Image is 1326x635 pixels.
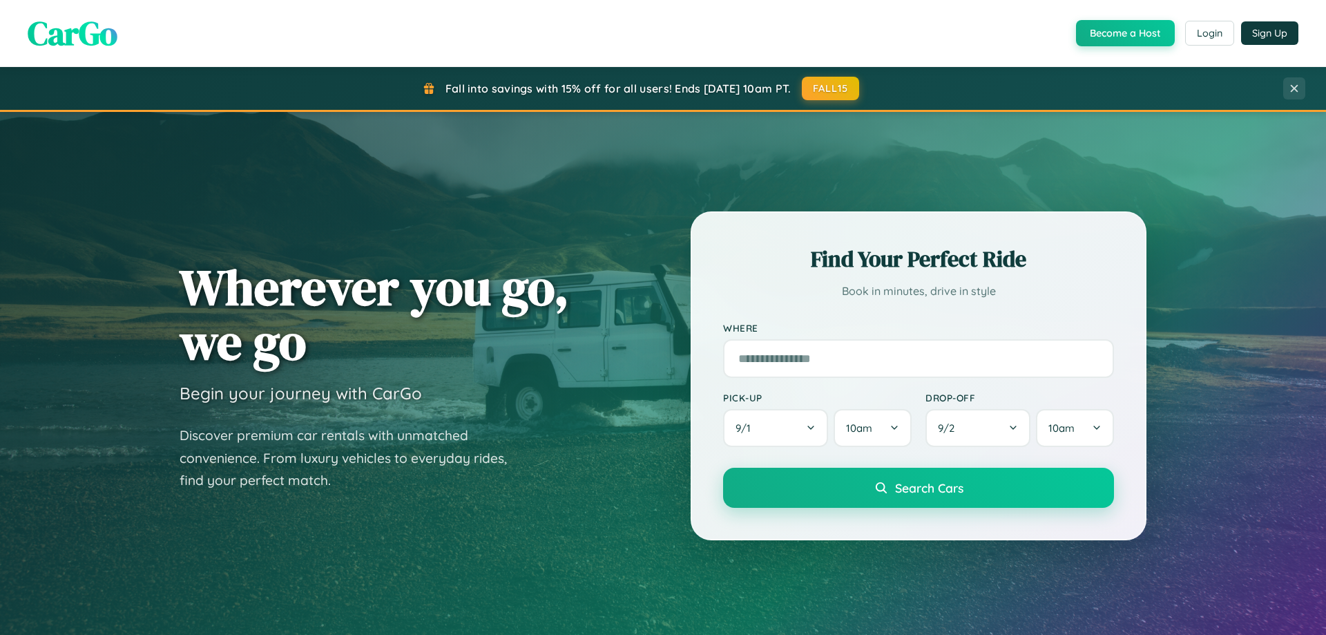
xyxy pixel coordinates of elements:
[723,468,1114,508] button: Search Cars
[895,480,963,495] span: Search Cars
[1048,421,1075,435] span: 10am
[1185,21,1234,46] button: Login
[1076,20,1175,46] button: Become a Host
[834,409,912,447] button: 10am
[925,392,1114,404] label: Drop-off
[723,281,1114,301] p: Book in minutes, drive in style
[938,421,961,435] span: 9 / 2
[180,260,569,369] h1: Wherever you go, we go
[723,409,828,447] button: 9/1
[1036,409,1114,447] button: 10am
[846,421,872,435] span: 10am
[723,322,1114,334] label: Where
[28,10,117,56] span: CarGo
[736,421,758,435] span: 9 / 1
[723,244,1114,274] h2: Find Your Perfect Ride
[925,409,1030,447] button: 9/2
[180,383,422,404] h3: Begin your journey with CarGo
[180,424,525,492] p: Discover premium car rentals with unmatched convenience. From luxury vehicles to everyday rides, ...
[802,77,860,100] button: FALL15
[445,82,791,95] span: Fall into savings with 15% off for all users! Ends [DATE] 10am PT.
[723,392,912,404] label: Pick-up
[1241,21,1298,45] button: Sign Up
